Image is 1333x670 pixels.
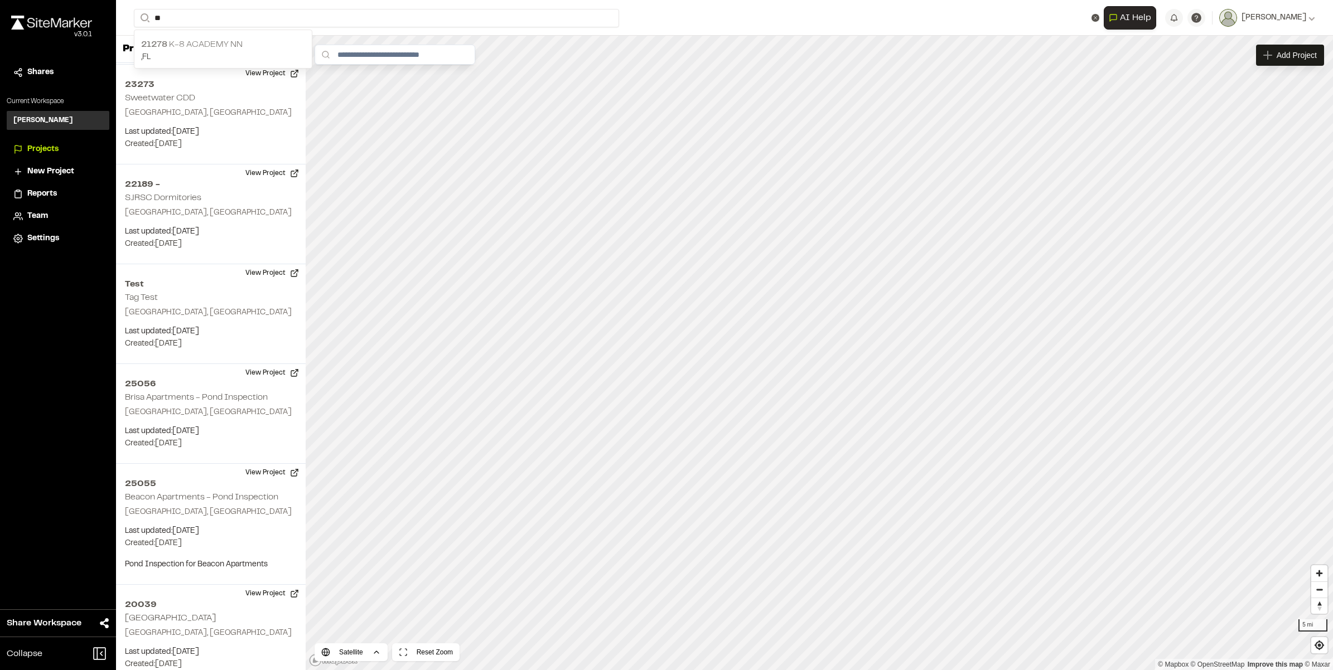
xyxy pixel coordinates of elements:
h2: [GEOGRAPHIC_DATA] [125,614,216,622]
h3: [PERSON_NAME] [13,115,73,125]
canvas: Map [306,36,1333,670]
button: Zoom out [1311,581,1327,598]
span: New Project [27,166,74,178]
button: View Project [239,164,306,182]
p: Projects [123,42,165,57]
h2: Sweetwater CDD [125,94,195,102]
span: 21278 [141,41,167,48]
h2: 23273 [125,78,297,91]
p: [GEOGRAPHIC_DATA], [GEOGRAPHIC_DATA] [125,406,297,419]
a: Mapbox [1158,661,1189,668]
div: Open AI Assistant [1104,6,1161,30]
p: Created: [DATE] [125,238,297,250]
div: Oh geez...please don't... [11,30,92,40]
p: Created: [DATE] [125,138,297,150]
span: Shares [27,66,54,79]
span: [PERSON_NAME] [1242,12,1306,24]
p: Pond Inspection for Beacon Apartments [125,559,297,571]
a: Map feedback [1248,661,1303,668]
a: New Project [13,166,103,178]
h2: Test [125,278,297,291]
p: K-8 Academy NN [141,38,305,51]
a: Team [13,210,103,222]
a: OpenStreetMap [1191,661,1245,668]
button: Satellite [315,643,388,661]
p: [GEOGRAPHIC_DATA], [GEOGRAPHIC_DATA] [125,307,297,319]
button: View Project [239,65,306,82]
button: [PERSON_NAME] [1219,9,1315,27]
button: Open AI Assistant [1104,6,1156,30]
button: Reset bearing to north [1311,598,1327,614]
button: View Project [239,264,306,282]
button: Search [134,9,154,27]
p: [GEOGRAPHIC_DATA], [GEOGRAPHIC_DATA] [125,107,297,119]
div: 5 mi [1298,619,1327,632]
p: Created: [DATE] [125,438,297,450]
p: Last updated: [DATE] [125,525,297,537]
a: Maxar [1305,661,1330,668]
button: Find my location [1311,637,1327,653]
p: , FL [141,51,305,64]
h2: Beacon Apartments - Pond Inspection [125,493,278,501]
a: Projects [13,143,103,156]
p: Last updated: [DATE] [125,646,297,658]
p: Last updated: [DATE] [125,126,297,138]
span: Share Workspace [7,616,81,630]
h2: Brisa Apartments - Pond Inspection [125,394,268,401]
span: Projects [27,143,59,156]
p: Last updated: [DATE] [125,425,297,438]
p: Created: [DATE] [125,338,297,350]
button: Reset Zoom [392,643,460,661]
a: 21278 K-8 Academy NN,FL [134,33,312,68]
p: Last updated: [DATE] [125,326,297,338]
p: Created: [DATE] [125,537,297,550]
h2: 25056 [125,377,297,391]
span: Team [27,210,48,222]
a: Shares [13,66,103,79]
a: Mapbox logo [309,654,358,667]
span: Reports [27,188,57,200]
h2: SJRSC Dormitories [125,194,201,202]
p: [GEOGRAPHIC_DATA], [GEOGRAPHIC_DATA] [125,506,297,518]
button: Clear text [1091,14,1099,22]
img: User [1219,9,1237,27]
span: AI Help [1120,11,1151,25]
h2: 22189 - [125,178,297,191]
button: View Project [239,364,306,382]
span: Add Project [1277,50,1317,61]
img: rebrand.png [11,16,92,30]
p: Current Workspace [7,96,109,106]
h2: 20039 [125,598,297,611]
button: View Project [239,585,306,603]
a: Settings [13,232,103,245]
button: View Project [239,464,306,482]
span: Collapse [7,647,42,661]
a: Reports [13,188,103,200]
h2: 25055 [125,477,297,491]
p: Last updated: [DATE] [125,226,297,238]
p: [GEOGRAPHIC_DATA], [GEOGRAPHIC_DATA] [125,627,297,639]
button: Zoom in [1311,565,1327,581]
span: Settings [27,232,59,245]
p: [GEOGRAPHIC_DATA], [GEOGRAPHIC_DATA] [125,207,297,219]
h2: Tag Test [125,294,158,302]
